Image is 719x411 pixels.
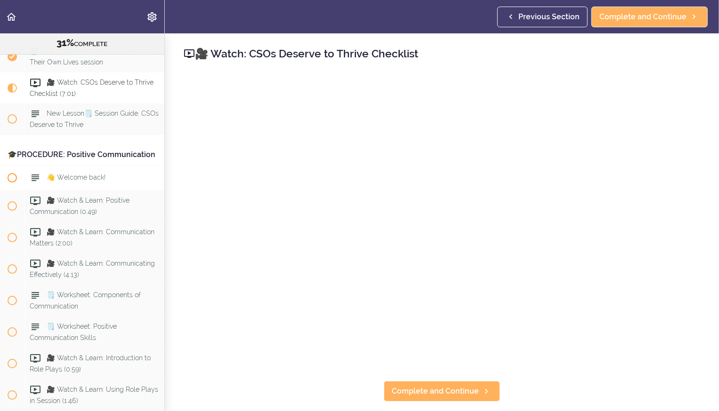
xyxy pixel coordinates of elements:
span: Previous Section [518,11,580,23]
iframe: Video Player [184,76,700,366]
a: Previous Section [497,7,588,27]
span: Complete and Continue [392,386,479,397]
span: New Lesson🗒️ Session Guide: CSOs Deserve to Thrive [30,110,159,128]
a: Complete and Continue [384,381,500,402]
span: 🎥 Watch & Learn: Using Role Plays in Session (1:46) [30,386,158,404]
span: 👋 Welcome back! [47,174,105,181]
span: 31% [57,37,74,48]
span: 🎥 Watch & Learn: Positive Communication (0:49) [30,197,129,215]
h2: 🎥 Watch: CSOs Deserve to Thrive Checklist [184,46,700,62]
span: 🎥 Watch: CSOs Deserve to Thrive Checklist (7:01) [30,79,153,97]
svg: Settings Menu [146,11,158,23]
span: 🎥 Watch & Learn: Introduction to Role Plays (0:59) [30,354,151,372]
a: Complete and Continue [591,7,708,27]
span: 🗒️ Worksheet: Positive Communication Skills [30,323,117,341]
span: 🎥 Watch & Learn: Communicating Effectively (4:13) [30,260,155,278]
svg: Back to course curriculum [6,11,17,23]
span: Complete and Continue [599,11,687,23]
div: COMPLETE [12,37,153,49]
span: 👋 Prepare for the CSOs Enriching Their Own Lives session [30,47,153,66]
span: 🗒️ Worksheet: Components of Communication [30,291,141,309]
span: 🎥 Watch & Learn: Communication Matters (2:00) [30,228,154,246]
